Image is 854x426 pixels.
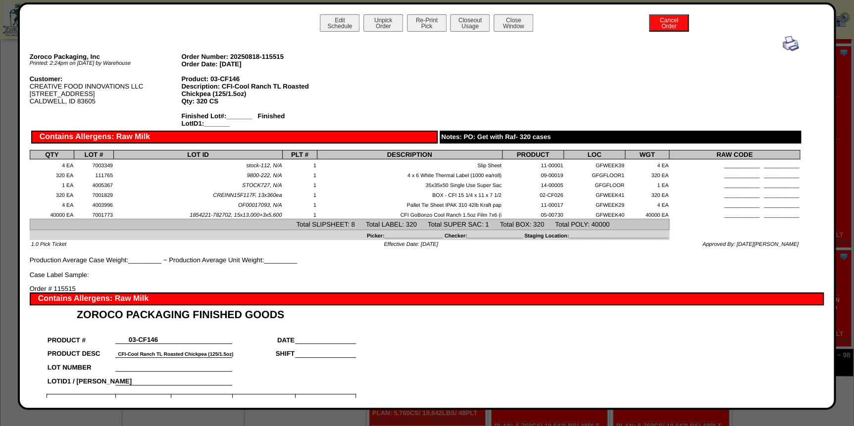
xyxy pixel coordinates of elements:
[564,169,625,179] td: GFGFLOOR1
[232,394,295,406] td: TIME
[384,241,438,247] span: Effective Date: [DATE]
[564,150,625,159] th: LOC
[669,150,800,159] th: RAW CODE
[181,60,333,68] div: Order Date: [DATE]
[669,169,800,179] td: ____________ ____________
[283,209,317,219] td: 1
[181,75,333,83] div: Product: 03-CF146
[502,189,564,199] td: 02-CF026
[30,199,74,209] td: 4 EA
[317,169,502,179] td: 4 x 6 White Thermal Label (1000 ea/roll)
[30,150,74,159] th: QTY
[625,199,669,209] td: 4 EA
[783,36,799,51] img: print.gif
[669,159,800,169] td: ____________ ____________
[232,330,295,344] td: DATE
[317,209,502,219] td: CFI GoBonzo Cool Ranch 1.5oz Film 7x6 (i
[47,394,116,406] td: LOCATION
[317,179,502,189] td: 35x35x50 Single Use Super Sac
[47,357,116,371] td: LOT NUMBER
[113,150,282,159] th: LOT ID
[74,199,114,209] td: 4003996
[502,199,564,209] td: 11-00017
[625,189,669,199] td: 320 EA
[30,209,74,219] td: 40000 EA
[283,150,317,159] th: PLT #
[74,209,114,219] td: 7001773
[649,14,689,32] button: CancelOrder
[502,169,564,179] td: 09-00019
[564,179,625,189] td: GFGFLOOR
[625,169,669,179] td: 320 EA
[181,97,333,105] div: Qty: 320 CS
[283,169,317,179] td: 1
[115,330,171,344] td: 03-CF146
[502,179,564,189] td: 14-00005
[213,192,282,198] span: CREINN15F117F, 13x360ea
[30,60,182,66] div: Printed: 2:24pm on [DATE] by Warehouse
[669,199,800,209] td: ____________ ____________
[47,344,116,358] td: PRODUCT DESC
[118,352,233,357] font: CFI-Cool Ranch TL Roasted Chickpea (125/1.5oz)
[625,209,669,219] td: 40000 EA
[181,83,333,97] div: Description: CFI-Cool Ranch TL Roasted Chickpea (125/1.5oz)
[74,159,114,169] td: 7003349
[232,344,295,358] td: SHIFT
[317,159,502,169] td: Slip Sheet
[564,209,625,219] td: GFWEEK40
[31,241,66,247] span: 1.0 Pick Ticket
[30,169,74,179] td: 320 EA
[31,131,438,143] div: Contains Allergens: Raw Milk
[47,305,356,321] td: ZOROCO PACKAGING FINISHED GOODS
[30,219,669,230] td: Total SLIPSHEET: 8 Total LABEL: 320 Total SUPER SAC: 1 Total BOX: 320 Total POLY: 40000
[181,112,333,127] div: Finished Lot#:_______ Finished LotID1:_______
[47,330,116,344] td: PRODUCT #
[74,189,114,199] td: 7001829
[625,159,669,169] td: 4 EA
[703,241,799,247] span: Approved By: [DATE][PERSON_NAME]
[564,189,625,199] td: GFWEEK41
[283,189,317,199] td: 1
[363,14,403,32] button: UnpickOrder
[450,14,490,32] button: CloseoutUsage
[564,159,625,169] td: GFWEEK39
[440,131,801,143] div: Notes: PO: Get with Raf- 320 cases
[502,209,564,219] td: 05-00730
[317,189,502,199] td: BOX - CFI 15 1/4 x 11 x 7 1/2
[283,159,317,169] td: 1
[74,150,114,159] th: LOT #
[30,75,182,105] div: CREATIVE FOOD INNOVATIONS LLC [STREET_ADDRESS] CALDWELL, ID 83605
[181,53,333,60] div: Order Number: 20250818-115515
[317,150,502,159] th: DESCRIPTION
[625,179,669,189] td: 1 EA
[625,150,669,159] th: WGT
[30,179,74,189] td: 1 EA
[317,199,502,209] td: Pallet Tie Sheet IPAK 310 42lb Kraft pap
[242,183,282,189] span: STOCK727, N/A
[283,179,317,189] td: 1
[190,212,282,218] span: 1854221-782702, 15x13,000+3x5,600
[30,36,800,279] div: Production Average Case Weight:_________ ~ Production Average Unit Weight:_________ Case Label Sa...
[283,199,317,209] td: 1
[30,292,824,305] div: Contains Allergens: Raw Milk
[669,189,800,199] td: ____________ ____________
[30,53,182,60] div: Zoroco Packaging, Inc
[30,159,74,169] td: 4 EA
[30,189,74,199] td: 320 EA
[502,159,564,169] td: 11-00001
[74,169,114,179] td: 111765
[74,179,114,189] td: 4005367
[115,394,171,406] td: PALLET #
[320,14,359,32] button: EditSchedule
[669,209,800,219] td: ____________ ____________
[30,230,669,239] td: Picker:____________________ Checker:___________________ Staging Location:________________________...
[502,150,564,159] th: PRODUCT
[246,163,282,169] span: stock-112, N/A
[295,394,356,406] td: INITIALS
[171,394,232,406] td: # OF CASES
[407,14,447,32] button: Re-PrintPick
[30,75,182,83] div: Customer:
[493,22,534,30] a: CloseWindow
[47,371,116,385] td: LOTID1 / [PERSON_NAME]
[669,179,800,189] td: ____________ ____________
